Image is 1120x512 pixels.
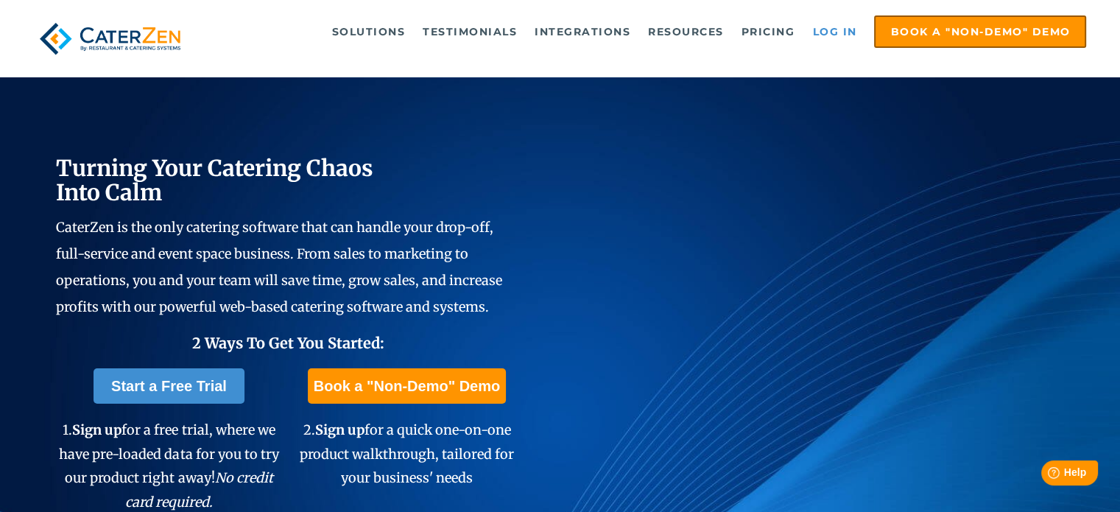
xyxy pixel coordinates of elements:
[308,368,506,404] a: Book a "Non-Demo" Demo
[805,17,864,46] a: Log in
[59,421,278,510] span: 1. for a free trial, where we have pre-loaded data for you to try our product right away!
[989,455,1104,496] iframe: Help widget launcher
[56,219,502,315] span: CaterZen is the only catering software that can handle your drop-off, full-service and event spac...
[325,17,413,46] a: Solutions
[34,15,187,62] img: caterzen
[56,154,373,206] span: Turning Your Catering Chaos Into Calm
[874,15,1086,48] a: Book a "Non-Demo" Demo
[191,334,384,352] span: 2 Ways To Get You Started:
[214,15,1086,48] div: Navigation Menu
[314,421,364,438] span: Sign up
[415,17,524,46] a: Testimonials
[94,368,244,404] a: Start a Free Trial
[300,421,514,486] span: 2. for a quick one-on-one product walkthrough, tailored for your business' needs
[527,17,638,46] a: Integrations
[641,17,731,46] a: Resources
[734,17,803,46] a: Pricing
[72,421,121,438] span: Sign up
[125,469,273,510] em: No credit card required.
